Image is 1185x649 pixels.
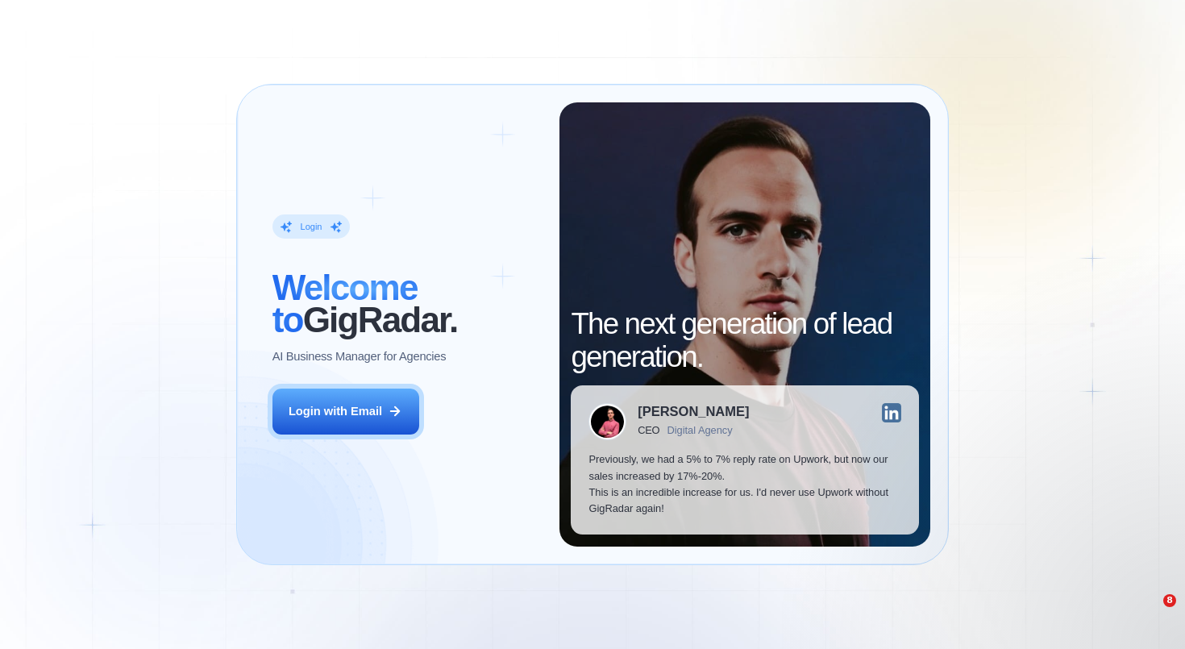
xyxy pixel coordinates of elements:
[272,272,542,337] h2: ‍ GigRadar.
[1130,594,1169,633] iframe: Intercom live chat
[272,389,419,435] button: Login with Email
[638,425,659,437] div: CEO
[571,308,918,373] h2: The next generation of lead generation.
[272,268,418,339] span: Welcome to
[588,451,900,517] p: Previously, we had a 5% to 7% reply rate on Upwork, but now our sales increased by 17%-20%. This ...
[272,348,447,364] p: AI Business Manager for Agencies
[289,403,382,419] div: Login with Email
[1163,594,1176,607] span: 8
[638,406,749,419] div: [PERSON_NAME]
[667,425,733,437] div: Digital Agency
[301,221,322,233] div: Login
